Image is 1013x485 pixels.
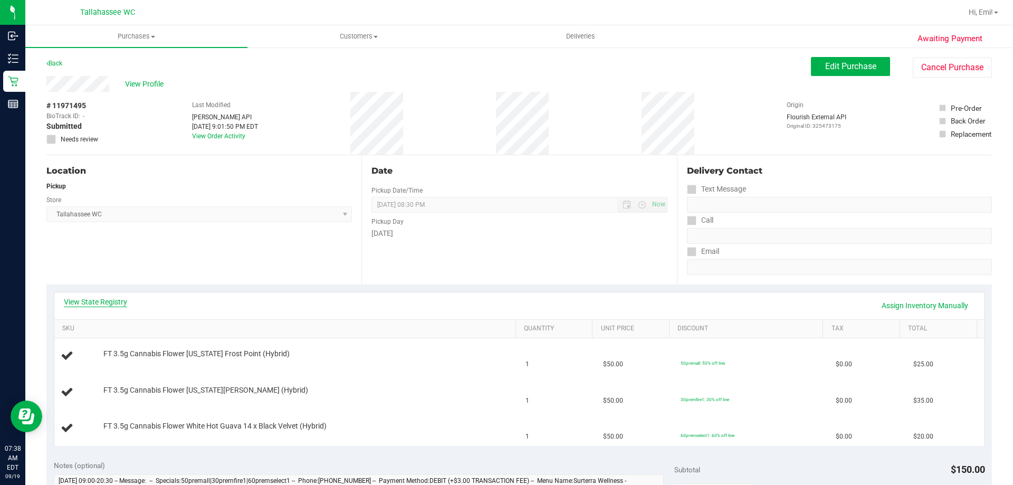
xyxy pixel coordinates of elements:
label: Email [687,244,719,259]
span: FT 3.5g Cannabis Flower [US_STATE] Frost Point (Hybrid) [103,349,290,359]
span: $0.00 [836,396,852,406]
label: Pickup Date/Time [371,186,423,195]
span: 1 [525,359,529,369]
span: Awaiting Payment [918,33,982,45]
label: Call [687,213,713,228]
span: Customers [248,32,469,41]
input: Format: (999) 999-9999 [687,228,992,244]
input: Format: (999) 999-9999 [687,197,992,213]
label: Text Message [687,182,746,197]
label: Store [46,195,61,205]
span: 1 [525,432,529,442]
span: Subtotal [674,465,700,474]
a: Assign Inventory Manually [875,297,975,315]
div: Date [371,165,667,177]
label: Origin [787,100,804,110]
a: Back [46,60,62,67]
label: Last Modified [192,100,231,110]
span: Hi, Emi! [969,8,993,16]
span: Deliveries [552,32,609,41]
div: [DATE] 9:01:50 PM EDT [192,122,258,131]
a: Deliveries [470,25,692,47]
p: 09/19 [5,472,21,480]
span: BioTrack ID: [46,111,80,121]
span: $0.00 [836,359,852,369]
a: Purchases [25,25,247,47]
span: Submitted [46,121,82,132]
a: Customers [247,25,470,47]
div: [PERSON_NAME] API [192,112,258,122]
span: $35.00 [913,396,933,406]
a: Discount [677,325,819,333]
span: Notes (optional) [54,461,105,470]
div: Pre-Order [951,103,982,113]
span: $150.00 [951,464,985,475]
span: 1 [525,396,529,406]
span: FT 3.5g Cannabis Flower White Hot Guava 14 x Black Velvet (Hybrid) [103,421,327,431]
span: 60premselect1: 60% off line [681,433,734,438]
iframe: Resource center [11,401,42,432]
span: Tallahassee WC [80,8,135,17]
span: $50.00 [603,359,623,369]
a: View State Registry [64,297,127,307]
label: Pickup Day [371,217,404,226]
span: $20.00 [913,432,933,442]
button: Cancel Purchase [913,58,992,78]
span: View Profile [125,79,167,90]
div: Location [46,165,352,177]
span: 30premfire1: 30% off line [681,397,729,402]
button: Edit Purchase [811,57,890,76]
span: # 11971495 [46,100,86,111]
span: $25.00 [913,359,933,369]
span: $0.00 [836,432,852,442]
a: Total [908,325,972,333]
span: Purchases [25,32,247,41]
div: Back Order [951,116,986,126]
span: $50.00 [603,432,623,442]
a: SKU [62,325,511,333]
div: [DATE] [371,228,667,239]
span: Edit Purchase [825,61,876,71]
div: Delivery Contact [687,165,992,177]
p: Original ID: 325473175 [787,122,846,130]
span: 50premall: 50% off line [681,360,725,366]
inline-svg: Retail [8,76,18,87]
p: 07:38 AM EDT [5,444,21,472]
div: Flourish External API [787,112,846,130]
a: Tax [832,325,896,333]
a: Unit Price [601,325,665,333]
inline-svg: Reports [8,99,18,109]
div: Replacement [951,129,991,139]
span: - [83,111,84,121]
a: Quantity [524,325,588,333]
span: Needs review [61,135,98,144]
strong: Pickup [46,183,66,190]
span: FT 3.5g Cannabis Flower [US_STATE][PERSON_NAME] (Hybrid) [103,385,308,395]
span: $50.00 [603,396,623,406]
a: View Order Activity [192,132,245,140]
inline-svg: Inbound [8,31,18,41]
inline-svg: Inventory [8,53,18,64]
